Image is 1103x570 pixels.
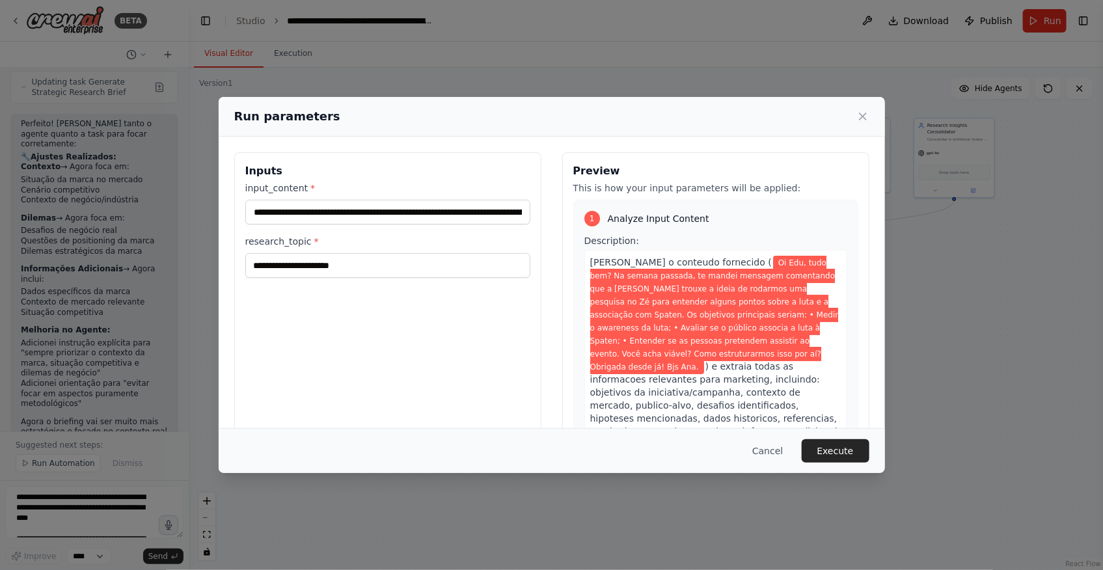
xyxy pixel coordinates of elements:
[590,361,837,476] span: ) e extraia todas as informacoes relevantes para marketing, incluindo: objetivos da iniciativa/ca...
[573,163,858,179] h3: Preview
[590,257,772,267] span: [PERSON_NAME] o conteudo fornecido (
[802,439,869,463] button: Execute
[584,236,639,246] span: Description:
[234,107,340,126] h2: Run parameters
[245,235,530,248] label: research_topic
[584,211,600,226] div: 1
[742,439,793,463] button: Cancel
[245,163,530,179] h3: Inputs
[608,212,709,225] span: Analyze Input Content
[245,182,530,195] label: input_content
[590,256,839,374] span: Variable: input_content
[573,182,858,195] p: This is how your input parameters will be applied:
